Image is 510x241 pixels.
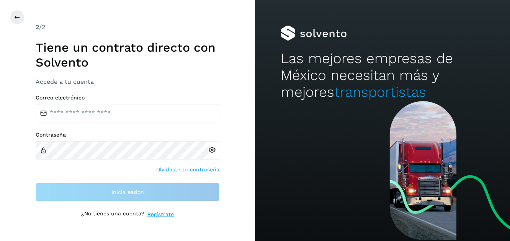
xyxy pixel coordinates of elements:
[36,94,219,101] label: Correo electrónico
[281,50,485,101] h2: Las mejores empresas de México necesitan más y mejores
[147,210,174,218] a: Regístrate
[36,23,39,31] span: 2
[36,78,219,85] h3: Accede a tu cuenta
[334,84,426,100] span: transportistas
[156,166,219,174] a: Olvidaste tu contraseña
[36,183,219,201] button: Inicia sesión
[36,132,219,138] label: Contraseña
[36,40,219,70] h1: Tiene un contrato directo con Solvento
[111,189,144,195] span: Inicia sesión
[36,23,219,32] div: /2
[81,210,144,218] p: ¿No tienes una cuenta?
